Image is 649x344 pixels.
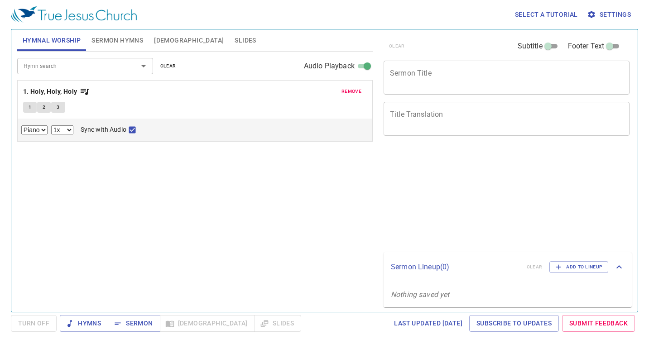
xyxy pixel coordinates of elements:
[569,318,628,329] span: Submit Feedback
[235,35,256,46] span: Slides
[21,125,48,134] select: Select Track
[549,261,608,273] button: Add to Lineup
[37,102,51,113] button: 2
[391,290,450,299] i: Nothing saved yet
[390,315,466,332] a: Last updated [DATE]
[43,103,45,111] span: 2
[476,318,552,329] span: Subscribe to Updates
[29,103,31,111] span: 1
[60,315,108,332] button: Hymns
[160,62,176,70] span: clear
[81,125,126,134] span: Sync with Audio
[23,86,77,97] b: 1. Holy, Holy, Holy
[562,315,635,332] a: Submit Feedback
[518,41,543,52] span: Subtitle
[23,86,90,97] button: 1. Holy, Holy, Holy
[391,262,519,272] p: Sermon Lineup ( 0 )
[384,252,632,282] div: Sermon Lineup(0)clearAdd to Lineup
[57,103,59,111] span: 3
[154,35,224,46] span: [DEMOGRAPHIC_DATA]
[51,125,73,134] select: Playback Rate
[304,61,355,72] span: Audio Playback
[155,61,182,72] button: clear
[589,9,631,20] span: Settings
[341,87,361,96] span: remove
[394,318,462,329] span: Last updated [DATE]
[23,35,81,46] span: Hymnal Worship
[51,102,65,113] button: 3
[137,60,150,72] button: Open
[380,145,582,248] iframe: from-child
[11,6,137,23] img: True Jesus Church
[23,102,37,113] button: 1
[469,315,559,332] a: Subscribe to Updates
[515,9,578,20] span: Select a tutorial
[555,263,602,271] span: Add to Lineup
[91,35,143,46] span: Sermon Hymns
[568,41,605,52] span: Footer Text
[336,86,367,97] button: remove
[108,315,160,332] button: Sermon
[115,318,153,329] span: Sermon
[511,6,582,23] button: Select a tutorial
[67,318,101,329] span: Hymns
[585,6,635,23] button: Settings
